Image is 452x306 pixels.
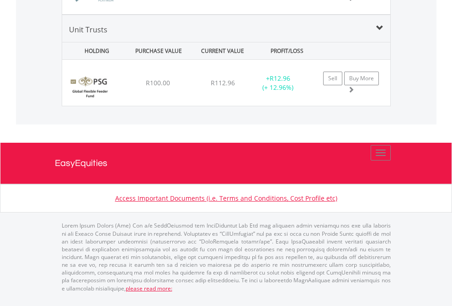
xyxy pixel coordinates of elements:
[67,71,113,104] img: UT.ZA.PSFB.png
[146,78,170,87] span: R100.00
[128,42,190,59] div: PURCHASE VALUE
[344,72,379,85] a: Buy More
[55,143,398,184] a: EasyEquities
[250,74,307,92] div: + (+ 12.96%)
[69,25,107,35] span: Unit Trusts
[191,42,254,59] div: CURRENT VALUE
[63,42,125,59] div: HOLDING
[256,42,318,59] div: PROFIT/LOSS
[323,72,342,85] a: Sell
[115,194,337,202] a: Access Important Documents (i.e. Terms and Conditions, Cost Profile etc)
[270,74,290,83] span: R12.96
[62,222,391,292] p: Lorem Ipsum Dolors (Ame) Con a/e SeddOeiusmod tem InciDiduntut Lab Etd mag aliquaen admin veniamq...
[126,285,172,292] a: please read more:
[211,78,235,87] span: R112.96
